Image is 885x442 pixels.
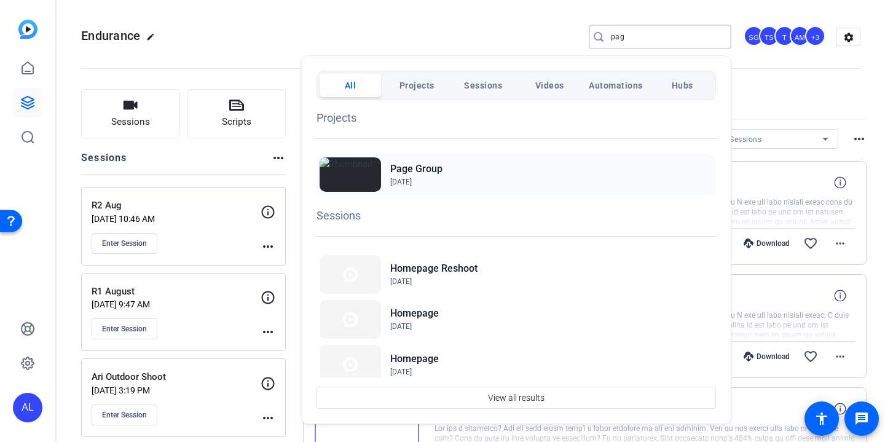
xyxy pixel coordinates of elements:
[390,306,439,321] h2: Homepage
[399,74,435,97] span: Projects
[317,387,716,409] button: View all results
[390,352,439,366] h2: Homepage
[390,178,412,186] span: [DATE]
[317,109,716,126] h1: Projects
[390,277,412,286] span: [DATE]
[320,345,381,384] img: Thumbnail
[488,386,545,409] span: View all results
[535,74,564,97] span: Videos
[390,368,412,376] span: [DATE]
[320,255,381,294] img: Thumbnail
[390,261,478,276] h2: Homepage Reshoot
[320,157,381,192] img: Thumbnail
[589,74,643,97] span: Automations
[464,74,502,97] span: Sessions
[390,162,442,176] h2: Page Group
[390,322,412,331] span: [DATE]
[672,74,693,97] span: Hubs
[345,74,356,97] span: All
[317,207,716,224] h1: Sessions
[320,300,381,339] img: Thumbnail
